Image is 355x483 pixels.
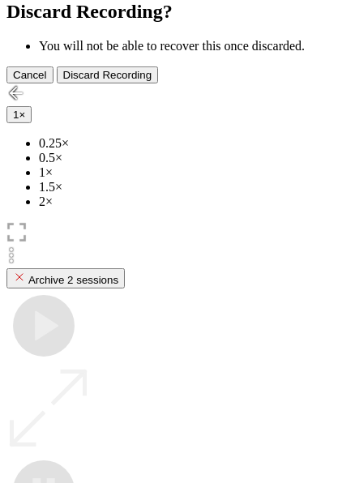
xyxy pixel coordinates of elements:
[39,136,349,151] li: 0.25×
[6,1,349,23] h2: Discard Recording?
[6,106,32,123] button: 1×
[13,271,118,286] div: Archive 2 sessions
[39,165,349,180] li: 1×
[57,66,159,83] button: Discard Recording
[13,109,19,121] span: 1
[39,180,349,194] li: 1.5×
[39,151,349,165] li: 0.5×
[39,194,349,209] li: 2×
[6,268,125,289] button: Archive 2 sessions
[6,66,53,83] button: Cancel
[39,39,349,53] li: You will not be able to recover this once discarded.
